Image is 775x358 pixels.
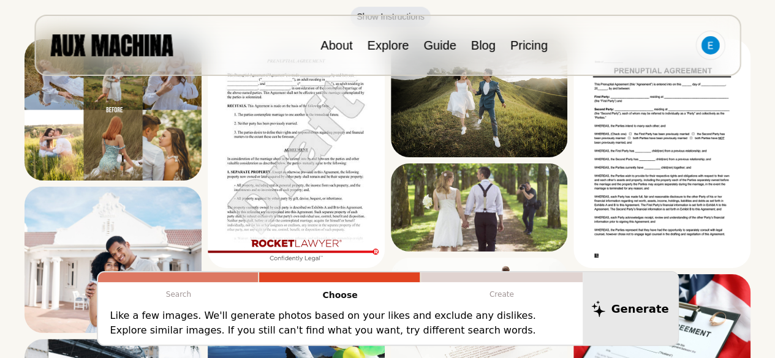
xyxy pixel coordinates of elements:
a: Explore [367,39,409,52]
img: Search result [208,39,385,268]
img: Search result [391,163,568,252]
a: Blog [471,39,496,52]
img: AUX MACHINA [50,34,173,56]
a: About [320,39,352,52]
p: Like a few images. We'll generate photos based on your likes and exclude any dislikes. Explore si... [110,308,570,338]
p: Search [98,282,260,307]
p: Create [421,282,583,307]
img: Search result [573,39,750,268]
p: Choose [259,282,421,308]
img: Search result [391,39,568,157]
img: Avatar [701,36,719,54]
img: Search result [25,39,202,181]
a: Guide [423,39,456,52]
button: Generate [583,272,678,345]
a: Pricing [510,39,548,52]
img: Search result [25,187,202,333]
